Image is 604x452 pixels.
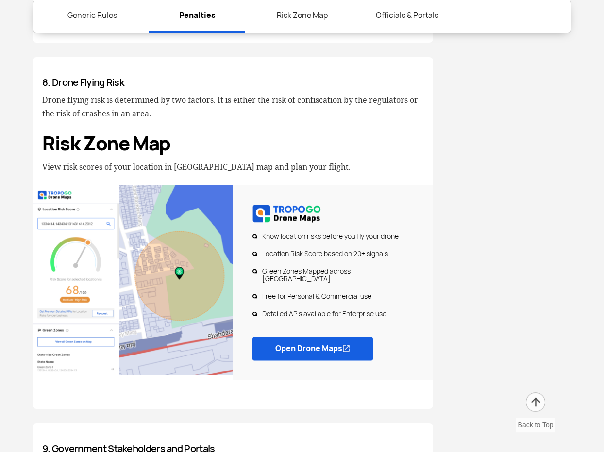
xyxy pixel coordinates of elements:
h3: Risk Zone Map [42,132,423,156]
h4: 8. Drone Flying Risk [42,77,423,89]
a: Officials & Portals [359,0,455,32]
a: Open Drone Maps [252,337,373,361]
img: Risk Zone Map [252,205,321,223]
img: ic_link.png [342,345,350,353]
li: Free for Personal & Commercial use [252,292,414,300]
img: Risk Zone Map [33,186,233,375]
a: Generic Rules [44,0,140,32]
li: Location Risk Score based on 20+ signals [252,250,414,258]
a: Risk Zone Map [254,0,350,32]
li: Know location risks before you fly your drone [252,232,414,240]
li: Green Zones Mapped across [GEOGRAPHIC_DATA] [252,267,414,283]
a: Penalties [149,0,245,33]
li: Detailed APIs available for Enterprise use [252,310,414,318]
p: Drone flying risk is determined by two factors. It is either the risk of confiscation by the regu... [42,94,423,121]
div: Back to Top [516,418,556,433]
img: ic_arrow-up.png [525,392,546,413]
p: View risk scores of your location in [GEOGRAPHIC_DATA] map and plan your flight. [42,161,423,174]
